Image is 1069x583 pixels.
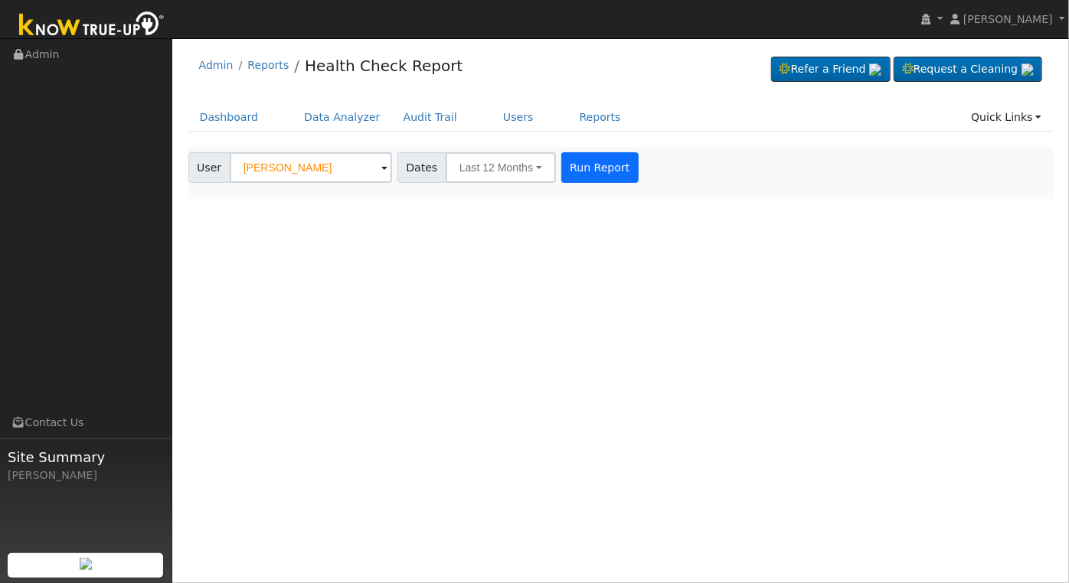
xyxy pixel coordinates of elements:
[397,152,446,183] span: Dates
[188,152,230,183] span: User
[293,103,392,132] a: Data Analyzer
[561,152,639,183] button: Run Report
[305,57,463,75] a: Health Check Report
[963,13,1053,25] span: [PERSON_NAME]
[199,59,234,71] a: Admin
[8,447,164,467] span: Site Summary
[959,103,1053,132] a: Quick Links
[894,57,1042,83] a: Request a Cleaning
[1022,64,1034,76] img: retrieve
[230,152,392,183] input: Select a User
[11,8,172,43] img: Know True-Up
[771,57,891,83] a: Refer a Friend
[247,59,289,71] a: Reports
[446,152,556,183] button: Last 12 Months
[869,64,881,76] img: retrieve
[80,558,92,570] img: retrieve
[188,103,270,132] a: Dashboard
[568,103,633,132] a: Reports
[8,467,164,484] div: [PERSON_NAME]
[492,103,545,132] a: Users
[392,103,469,132] a: Audit Trail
